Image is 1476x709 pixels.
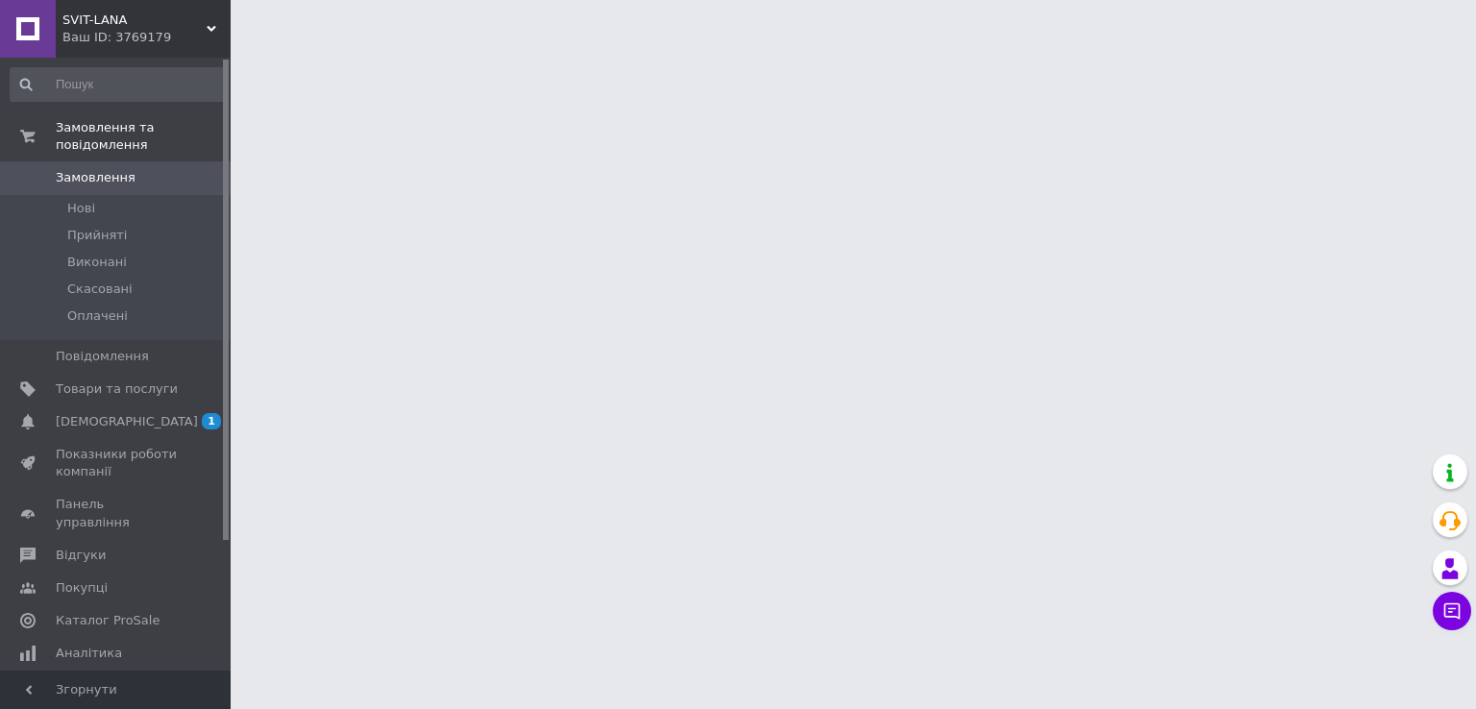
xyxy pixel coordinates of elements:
span: Оплачені [67,307,128,325]
span: Аналітика [56,645,122,662]
span: [DEMOGRAPHIC_DATA] [56,413,198,430]
span: Показники роботи компанії [56,446,178,480]
span: Панель управління [56,496,178,530]
span: Прийняті [67,227,127,244]
span: Покупці [56,579,108,597]
span: Товари та послуги [56,380,178,398]
span: 1 [202,413,221,429]
span: Каталог ProSale [56,612,160,629]
div: Ваш ID: 3769179 [62,29,231,46]
span: SVIT-LANA [62,12,207,29]
button: Чат з покупцем [1433,592,1471,630]
span: Повідомлення [56,348,149,365]
span: Замовлення та повідомлення [56,119,231,154]
span: Відгуки [56,547,106,564]
span: Виконані [67,254,127,271]
span: Замовлення [56,169,135,186]
span: Скасовані [67,281,133,298]
input: Пошук [10,67,227,102]
span: Нові [67,200,95,217]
